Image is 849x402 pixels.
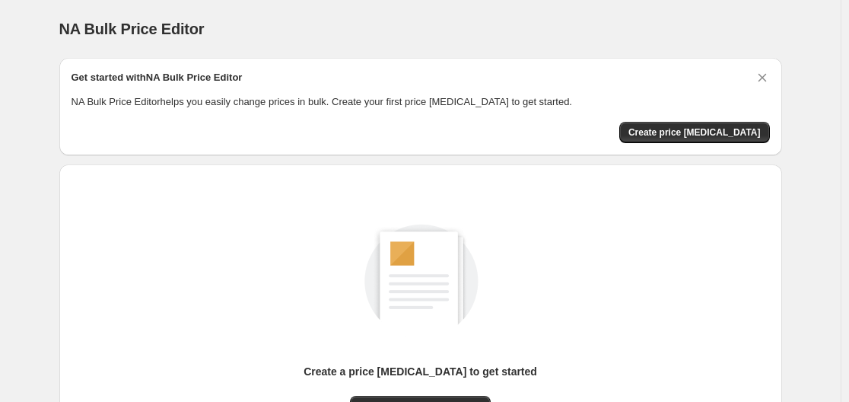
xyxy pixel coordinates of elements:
p: NA Bulk Price Editor helps you easily change prices in bulk. Create your first price [MEDICAL_DAT... [72,94,770,110]
button: Dismiss card [755,70,770,85]
span: Create price [MEDICAL_DATA] [628,126,761,139]
button: Create price change job [619,122,770,143]
p: Create a price [MEDICAL_DATA] to get started [304,364,537,379]
span: NA Bulk Price Editor [59,21,205,37]
h2: Get started with NA Bulk Price Editor [72,70,243,85]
